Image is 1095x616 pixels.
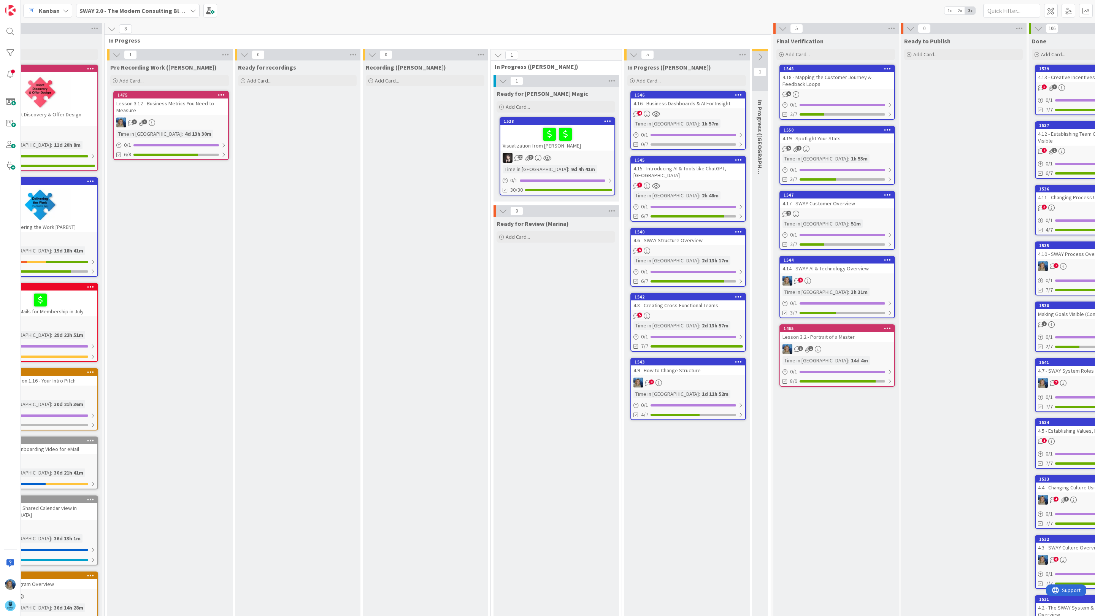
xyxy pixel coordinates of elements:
[641,277,648,285] span: 6/7
[1038,261,1048,271] img: MA
[631,400,745,410] div: 0/1
[1054,497,1058,502] span: 4
[790,231,797,239] span: 0 / 1
[506,233,530,240] span: Add Card...
[631,98,745,108] div: 4.16 - Business Dashboards & AI For Insight
[784,127,894,133] div: 1550
[780,65,894,89] div: 15484.18 - Mapping the Customer Journey & Feedback Loops
[1064,497,1069,502] span: 1
[700,191,720,200] div: 2h 48m
[780,276,894,286] div: MA
[79,7,199,14] b: SWAY 2.0 - The Modern Consulting Blueprint
[641,342,648,350] span: 7/7
[182,130,183,138] span: :
[1046,216,1053,224] span: 0 / 1
[780,192,894,208] div: 15474.17 - SWAY Customer Overview
[641,401,648,409] span: 0 / 1
[641,268,648,276] span: 0 / 1
[633,378,643,387] img: MA
[52,141,83,149] div: 11d 20h 8m
[699,119,700,128] span: :
[641,140,648,148] span: 0/7
[500,176,614,185] div: 0/1
[183,130,213,138] div: 4d 13h 30m
[780,264,894,273] div: 4.14 - SWAY AI & Technology Overview
[1054,557,1058,562] span: 6
[780,165,894,175] div: 0/1
[780,65,894,72] div: 1548
[641,333,648,341] span: 0 / 1
[1052,148,1057,153] span: 1
[1042,148,1047,153] span: 4
[637,313,642,318] span: 5
[503,153,513,163] img: BN
[51,468,52,477] span: :
[1038,378,1048,388] img: MA
[780,133,894,143] div: 4.19 - Spotlight Your Stats
[1046,333,1053,341] span: 0 / 1
[631,229,745,235] div: 1540
[1038,555,1048,565] img: MA
[808,346,813,351] span: 1
[780,367,894,376] div: 0/1
[780,198,894,208] div: 4.17 - SWAY Customer Overview
[1046,450,1053,458] span: 0 / 1
[500,117,615,195] a: 1528Visualization from [PERSON_NAME]BNTime in [GEOGRAPHIC_DATA]:9d 4h 41m0/130/30
[700,390,730,398] div: 1d 11h 52m
[631,267,745,276] div: 0/1
[114,92,228,115] div: 1475Lesson 3.12 - Business Metrics You Need to Measure
[699,321,700,330] span: :
[700,119,720,128] div: 1h 57m
[780,230,894,240] div: 0/1
[782,276,792,286] img: MA
[51,141,52,149] span: :
[848,154,849,163] span: :
[784,192,894,198] div: 1547
[518,155,523,160] span: 12
[16,1,35,10] span: Support
[637,183,642,187] span: 3
[506,103,530,110] span: Add Card...
[124,151,131,159] span: 6/8
[631,378,745,387] div: MA
[780,257,894,264] div: 1544
[631,300,745,310] div: 4.8 - Creating Cross-Functional Teams
[1041,51,1065,58] span: Add Card...
[700,256,730,265] div: 2d 13h 17m
[528,155,533,160] span: 3
[635,359,745,365] div: 1543
[1046,160,1053,168] span: 0 / 1
[631,130,745,140] div: 0/1
[790,175,797,183] span: 3/7
[247,77,271,84] span: Add Card...
[630,156,746,222] a: 15454.15 - Introducing AI & Tools like ChatGPT, [GEOGRAPHIC_DATA]Time in [GEOGRAPHIC_DATA]:2h 48m...
[114,117,228,127] div: MA
[1042,84,1047,89] span: 6
[849,356,870,365] div: 14d 4m
[782,154,848,163] div: Time in [GEOGRAPHIC_DATA]
[51,534,52,543] span: :
[631,294,745,300] div: 1542
[633,390,699,398] div: Time in [GEOGRAPHIC_DATA]
[849,288,870,296] div: 3h 31m
[500,125,614,151] div: Visualization from [PERSON_NAME]
[631,235,745,245] div: 4.6 - SWAY Structure Overview
[52,331,85,339] div: 29d 22h 51m
[782,344,792,354] img: MA
[779,65,895,120] a: 15484.18 - Mapping the Customer Journey & Feedback Loops0/12/7
[786,91,791,96] span: 5
[699,191,700,200] span: :
[117,92,228,98] div: 1475
[631,332,745,341] div: 0/1
[631,359,745,365] div: 1543
[848,288,849,296] span: :
[779,191,895,250] a: 15474.17 - SWAY Customer OverviewTime in [GEOGRAPHIC_DATA]:51m0/12/7
[780,72,894,89] div: 4.18 - Mapping the Customer Journey & Feedback Loops
[633,321,699,330] div: Time in [GEOGRAPHIC_DATA]
[631,157,745,180] div: 15454.15 - Introducing AI & Tools like ChatGPT, [GEOGRAPHIC_DATA]
[635,229,745,235] div: 1540
[1046,393,1053,401] span: 0 / 1
[1046,106,1053,114] span: 7/7
[1052,84,1057,89] span: 1
[1046,276,1053,284] span: 0 / 1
